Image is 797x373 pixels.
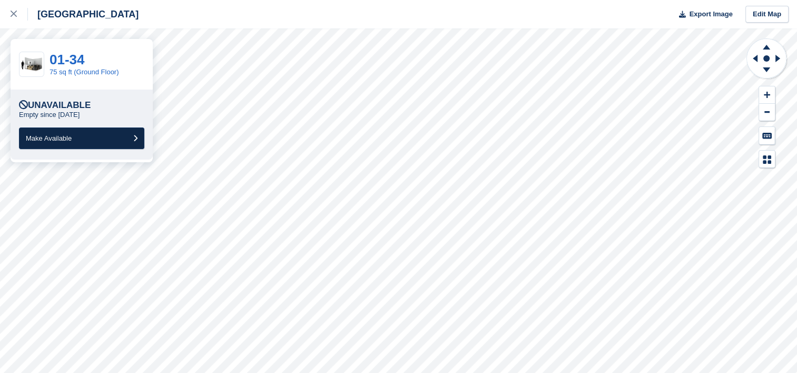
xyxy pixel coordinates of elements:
button: Keyboard Shortcuts [759,127,775,144]
button: Export Image [673,6,733,23]
span: Make Available [26,134,72,142]
span: Export Image [689,9,732,19]
p: Empty since [DATE] [19,111,80,119]
img: 75-sqft-unit.jpg [19,55,44,74]
a: 75 sq ft (Ground Floor) [50,68,119,76]
button: Make Available [19,127,144,149]
button: Map Legend [759,151,775,168]
button: Zoom In [759,86,775,104]
a: Edit Map [745,6,789,23]
div: [GEOGRAPHIC_DATA] [28,8,139,21]
button: Zoom Out [759,104,775,121]
a: 01-34 [50,52,85,67]
div: Unavailable [19,100,91,111]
